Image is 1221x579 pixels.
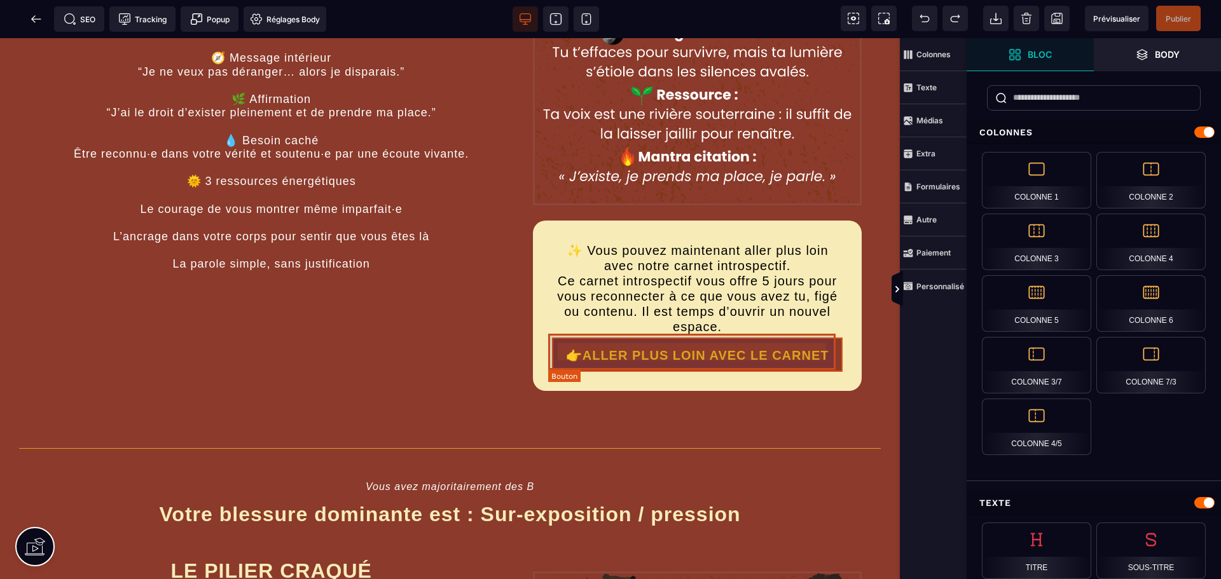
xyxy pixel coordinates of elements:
[109,6,176,32] span: Code de suivi
[1096,152,1206,208] div: Colonne 2
[1014,6,1039,31] span: Nettoyage
[982,522,1091,579] div: Titre
[38,514,504,551] h1: LE PILIER CRAQUÉ
[181,6,238,32] span: Créer une alerte modale
[366,443,534,454] span: Vous avez majoritairement des B
[1044,6,1070,31] span: Enregistrer
[900,71,967,104] span: Texte
[1096,337,1206,393] div: Colonne 7/3
[982,275,1091,332] div: Colonne 5
[916,282,964,291] strong: Personnalisé
[1096,214,1206,270] div: Colonne 4
[967,121,1221,144] div: Colonnes
[1093,14,1140,24] span: Prévisualiser
[513,6,538,32] span: Voir bureau
[912,6,937,31] span: Défaire
[841,6,866,31] span: Voir les composants
[900,203,967,236] span: Autre
[118,13,167,25] span: Tracking
[900,104,967,137] span: Médias
[982,214,1091,270] div: Colonne 3
[982,398,1091,455] div: Colonne 4/5
[942,6,968,31] span: Rétablir
[983,6,1009,31] span: Importer
[916,215,937,224] strong: Autre
[916,182,960,191] strong: Formulaires
[24,6,49,32] span: Retour
[900,170,967,203] span: Formulaires
[1156,6,1201,31] span: Enregistrer le contenu
[1094,38,1221,71] span: Ouvrir les calques
[967,38,1094,71] span: Ouvrir les blocs
[1155,50,1180,59] strong: Body
[982,337,1091,393] div: Colonne 3/7
[900,236,967,269] span: Paiement
[250,13,320,25] span: Réglages Body
[916,50,951,59] strong: Colonnes
[190,13,230,25] span: Popup
[1085,6,1149,31] span: Aperçu
[1096,275,1206,332] div: Colonne 6
[64,13,95,25] span: SEO
[244,6,326,32] span: Favicon
[967,491,1221,515] div: Texte
[1166,14,1191,24] span: Publier
[1096,522,1206,579] div: Sous-titre
[574,6,599,32] span: Voir mobile
[871,6,897,31] span: Capture d'écran
[543,6,569,32] span: Voir tablette
[982,152,1091,208] div: Colonne 1
[916,149,935,158] strong: Extra
[19,458,881,494] h1: Votre blessure dominante est : Sur-exposition / pression
[916,83,937,92] strong: Texte
[900,38,967,71] span: Colonnes
[916,116,943,125] strong: Médias
[54,6,104,32] span: Métadata SEO
[967,271,979,309] span: Afficher les vues
[551,299,841,334] button: 👉ALLER PLUS LOIN AVEC LE CARNET
[916,248,951,257] strong: Paiement
[900,137,967,170] span: Extra
[552,201,843,299] text: ✨ Vous pouvez maintenant aller plus loin avec notre carnet introspectif. Ce carnet introspectif v...
[900,269,967,303] span: Personnalisé
[1028,50,1052,59] strong: Bloc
